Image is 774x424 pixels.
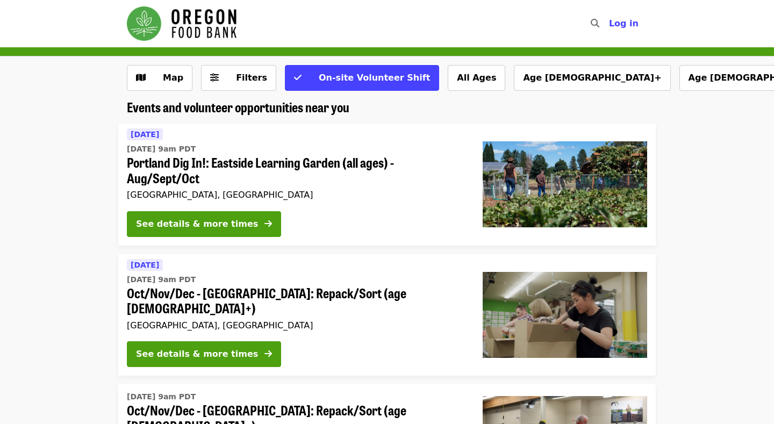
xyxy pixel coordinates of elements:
[127,143,196,155] time: [DATE] 9am PDT
[127,341,281,367] button: See details & more times
[285,65,439,91] button: On-site Volunteer Shift
[127,6,236,41] img: Oregon Food Bank - Home
[118,124,656,246] a: See details for "Portland Dig In!: Eastside Learning Garden (all ages) - Aug/Sept/Oct"
[163,73,183,83] span: Map
[127,285,465,317] span: Oct/Nov/Dec - [GEOGRAPHIC_DATA]: Repack/Sort (age [DEMOGRAPHIC_DATA]+)
[264,349,272,359] i: arrow-right icon
[131,261,159,269] span: [DATE]
[118,254,656,376] a: See details for "Oct/Nov/Dec - Portland: Repack/Sort (age 8+)"
[127,155,465,186] span: Portland Dig In!: Eastside Learning Garden (all ages) - Aug/Sept/Oct
[136,218,258,231] div: See details & more times
[514,65,670,91] button: Age [DEMOGRAPHIC_DATA]+
[127,65,192,91] button: Show map view
[127,97,349,116] span: Events and volunteer opportunities near you
[127,211,281,237] button: See details & more times
[127,274,196,285] time: [DATE] 9am PDT
[127,320,465,330] div: [GEOGRAPHIC_DATA], [GEOGRAPHIC_DATA]
[319,73,430,83] span: On-site Volunteer Shift
[483,141,647,227] img: Portland Dig In!: Eastside Learning Garden (all ages) - Aug/Sept/Oct organized by Oregon Food Bank
[294,73,302,83] i: check icon
[236,73,267,83] span: Filters
[483,272,647,358] img: Oct/Nov/Dec - Portland: Repack/Sort (age 8+) organized by Oregon Food Bank
[606,11,614,37] input: Search
[127,190,465,200] div: [GEOGRAPHIC_DATA], [GEOGRAPHIC_DATA]
[131,130,159,139] span: [DATE]
[136,73,146,83] i: map icon
[609,18,639,28] span: Log in
[127,391,196,403] time: [DATE] 9am PDT
[591,18,599,28] i: search icon
[448,65,505,91] button: All Ages
[264,219,272,229] i: arrow-right icon
[600,13,647,34] button: Log in
[201,65,276,91] button: Filters (0 selected)
[136,348,258,361] div: See details & more times
[210,73,219,83] i: sliders-h icon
